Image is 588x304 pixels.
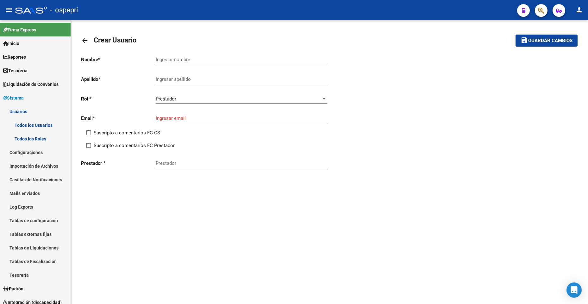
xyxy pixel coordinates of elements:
[81,95,156,102] p: Rol *
[81,76,156,83] p: Apellido
[50,3,78,17] span: - ospepri
[81,56,156,63] p: Nombre
[94,36,136,44] span: Crear Usuario
[566,282,582,298] div: Open Intercom Messenger
[81,37,89,44] mat-icon: arrow_back
[94,129,160,137] span: Suscripto a comentarios FC OS
[3,54,26,61] span: Reportes
[3,94,24,101] span: Sistema
[81,115,156,122] p: Email
[3,81,59,88] span: Liquidación de Convenios
[3,40,19,47] span: Inicio
[94,142,175,149] span: Suscripto a comentarios FC Prestador
[575,6,583,14] mat-icon: person
[528,38,572,44] span: Guardar cambios
[81,160,156,167] p: Prestador *
[156,96,176,102] span: Prestador
[3,26,36,33] span: Firma Express
[3,67,28,74] span: Tesorería
[521,36,528,44] mat-icon: save
[5,6,13,14] mat-icon: menu
[3,285,23,292] span: Padrón
[516,35,578,46] button: Guardar cambios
